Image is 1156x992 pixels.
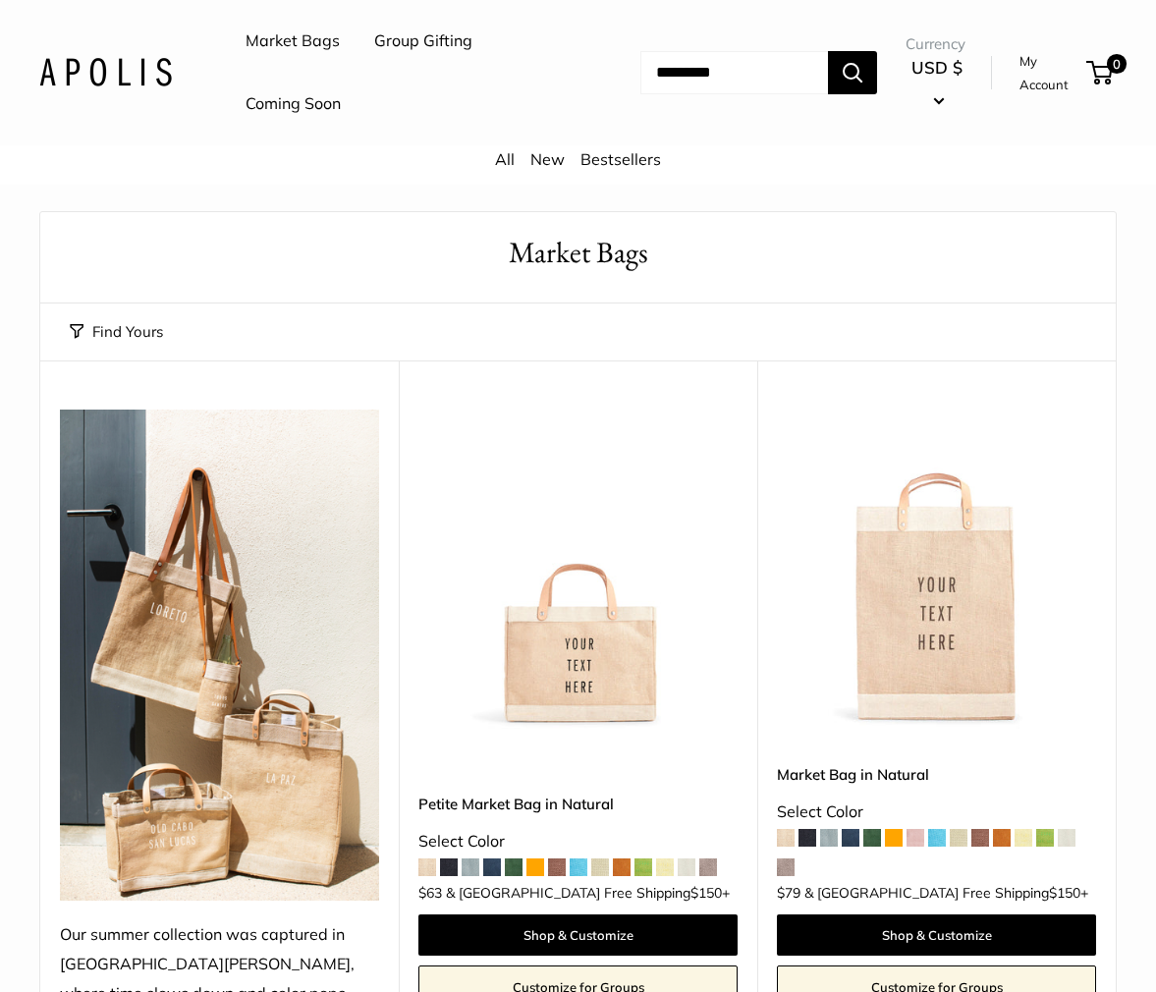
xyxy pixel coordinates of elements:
a: Bestsellers [580,149,661,169]
span: $79 [777,884,800,902]
a: My Account [1019,49,1080,97]
a: Shop & Customize [777,914,1096,956]
span: Currency [906,30,967,58]
a: Market Bags [246,27,340,56]
button: USD $ [906,52,967,115]
button: Find Yours [70,318,163,346]
div: Select Color [777,798,1096,827]
a: 0 [1088,61,1113,84]
input: Search... [640,51,828,94]
span: Market Bags [97,167,178,185]
span: & [GEOGRAPHIC_DATA] Free Shipping + [446,886,730,900]
h1: Market Bags [70,232,1086,274]
a: Market Bag in NaturalMarket Bag in Natural [777,410,1096,729]
img: Petite Market Bag in Natural [418,410,738,729]
span: $63 [418,884,442,902]
a: Home [39,167,78,185]
a: Coming Soon [246,89,341,119]
a: All [495,149,515,169]
span: USD $ [911,57,963,78]
span: 0 [1107,54,1127,74]
a: New [530,149,565,169]
a: Group Gifting [374,27,472,56]
img: Our summer collection was captured in Todos Santos, where time slows down and color pops. [60,410,379,901]
img: Apolis [39,58,172,86]
button: Search [828,51,877,94]
a: Shop & Customize [418,914,738,956]
img: Market Bag in Natural [777,410,1096,729]
div: Select Color [418,827,738,856]
span: $150 [1049,884,1080,902]
span: & [GEOGRAPHIC_DATA] Free Shipping + [804,886,1088,900]
a: Petite Market Bag in Naturaldescription_Effortless style that elevates every moment [418,410,738,729]
a: Market Bag in Natural [777,763,1096,786]
span: $150 [690,884,722,902]
a: Petite Market Bag in Natural [418,793,738,815]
